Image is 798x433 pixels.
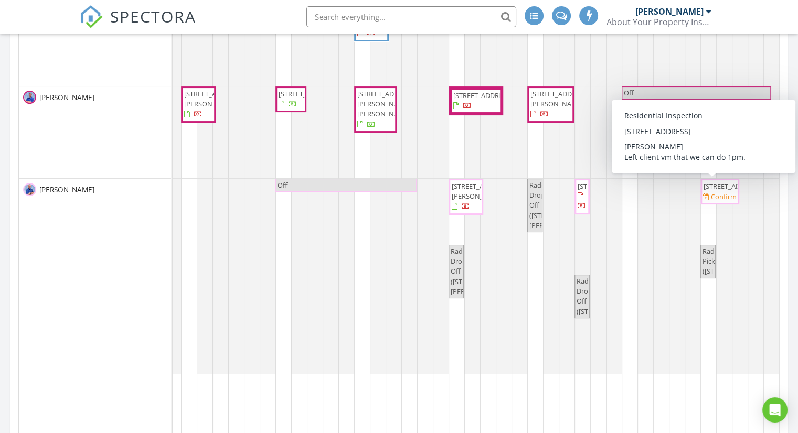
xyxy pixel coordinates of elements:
[607,17,711,27] div: About Your Property Inspection, Inc.
[530,89,589,109] span: [STREET_ADDRESS][PERSON_NAME]
[578,181,636,191] span: [STREET_ADDRESS]
[37,185,97,195] span: [PERSON_NAME]
[80,5,103,28] img: The Best Home Inspection Software - Spectora
[306,6,516,27] input: Search everything...
[711,192,737,201] div: Confirm
[703,246,765,276] span: Radon Pickup ([STREET_ADDRESS])
[279,89,337,99] span: [STREET_ADDRESS]
[452,181,510,201] span: [STREET_ADDRESS][PERSON_NAME]
[357,89,416,118] span: [STREET_ADDRESS][PERSON_NAME][PERSON_NAME]
[184,89,243,109] span: [STREET_ADDRESS][PERSON_NAME]
[23,91,36,104] img: jake_blue.png
[577,276,640,316] span: Radon Drop Off ([STREET_ADDRESS])
[624,88,634,98] span: Off
[453,91,512,100] span: [STREET_ADDRESS]
[37,92,97,103] span: [PERSON_NAME]
[278,180,288,190] span: Off
[80,14,196,36] a: SPECTORA
[451,246,512,296] span: Radon Drop Off ([STREET_ADDRESS][PERSON_NAME])
[635,6,704,17] div: [PERSON_NAME]
[529,180,590,230] span: Radon Drop Off ([STREET_ADDRESS][PERSON_NAME])
[110,5,196,27] span: SPECTORA
[23,183,36,196] img: jim_blue_1.png
[704,181,762,191] span: [STREET_ADDRESS]
[762,397,788,423] div: Open Intercom Messenger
